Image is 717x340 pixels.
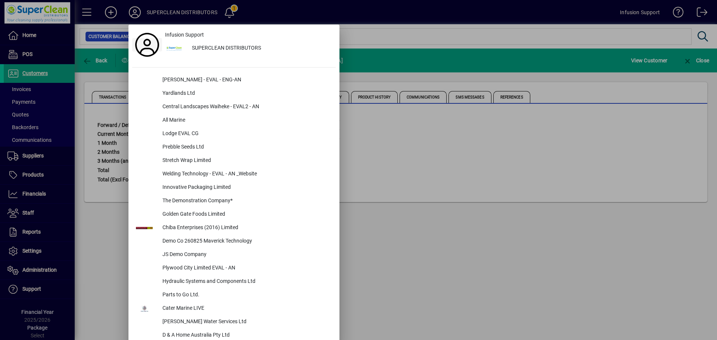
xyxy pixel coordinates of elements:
[162,28,336,42] a: Infusion Support
[132,74,336,87] button: [PERSON_NAME] - EVAL - ENG-AN
[156,74,336,87] div: [PERSON_NAME] - EVAL - ENG-AN
[156,248,336,262] div: JS Demo Company
[132,181,336,194] button: Innovative Packaging Limited
[132,114,336,127] button: All Marine
[132,87,336,100] button: Yardlands Ltd
[156,141,336,154] div: Prebble Seeds Ltd
[156,100,336,114] div: Central Landscapes Waiheke - EVAL2 - AN
[132,100,336,114] button: Central Landscapes Waiheke - EVAL2 - AN
[156,154,336,168] div: Stretch Wrap Limited
[156,181,336,194] div: Innovative Packaging Limited
[162,42,336,55] button: SUPERCLEAN DISTRIBUTORS
[132,288,336,302] button: Parts to Go Ltd.
[156,235,336,248] div: Demo Co 260825 Maverick Technology
[165,31,204,39] span: Infusion Support
[132,38,162,52] a: Profile
[132,248,336,262] button: JS Demo Company
[156,208,336,221] div: Golden Gate Foods Limited
[132,302,336,315] button: Cater Marine LIVE
[156,168,336,181] div: Welding Technology - EVAL - AN _Website
[186,42,336,55] div: SUPERCLEAN DISTRIBUTORS
[156,127,336,141] div: Lodge EVAL CG
[156,315,336,329] div: [PERSON_NAME] Water Services Ltd
[156,194,336,208] div: The Demonstration Company*
[156,302,336,315] div: Cater Marine LIVE
[132,194,336,208] button: The Demonstration Company*
[132,127,336,141] button: Lodge EVAL CG
[156,114,336,127] div: All Marine
[132,168,336,181] button: Welding Technology - EVAL - AN _Website
[156,288,336,302] div: Parts to Go Ltd.
[132,262,336,275] button: Plywood City Limited EVAL - AN
[132,315,336,329] button: [PERSON_NAME] Water Services Ltd
[132,208,336,221] button: Golden Gate Foods Limited
[132,154,336,168] button: Stretch Wrap Limited
[156,87,336,100] div: Yardlands Ltd
[156,275,336,288] div: Hydraulic Systems and Components Ltd
[132,221,336,235] button: Chiba Enterprises (2016) Limited
[156,221,336,235] div: Chiba Enterprises (2016) Limited
[132,275,336,288] button: Hydraulic Systems and Components Ltd
[132,141,336,154] button: Prebble Seeds Ltd
[132,235,336,248] button: Demo Co 260825 Maverick Technology
[156,262,336,275] div: Plywood City Limited EVAL - AN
